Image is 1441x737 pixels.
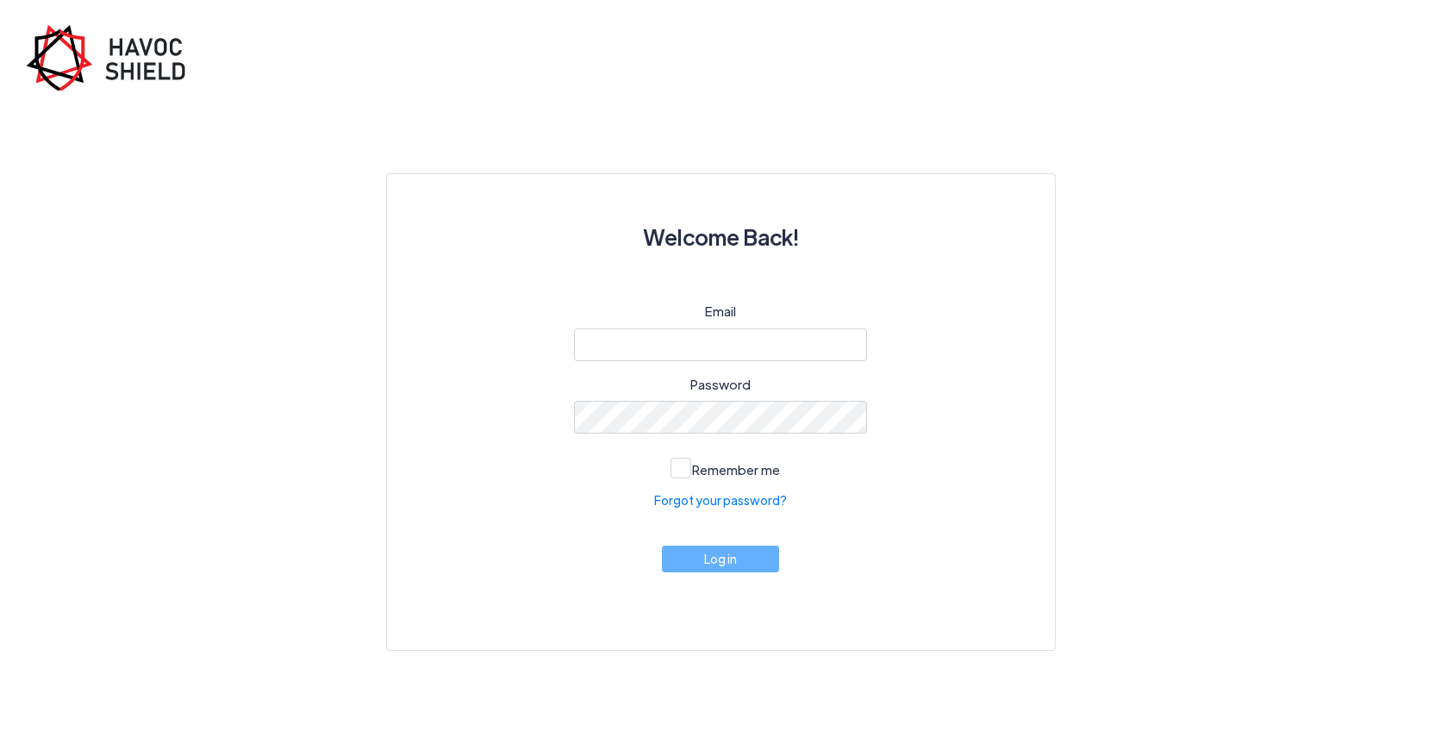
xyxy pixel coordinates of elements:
[654,491,787,509] a: Forgot your password?
[692,461,780,478] span: Remember me
[662,546,779,572] button: Log in
[705,302,736,322] label: Email
[26,24,198,91] img: havoc-shield-register-logo.png
[690,375,751,395] label: Password
[428,215,1014,259] h3: Welcome Back!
